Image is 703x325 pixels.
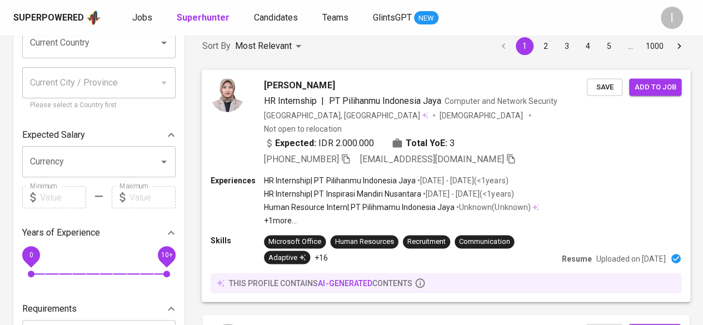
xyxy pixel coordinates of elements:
[629,78,681,96] button: Add to job
[635,81,676,93] span: Add to job
[315,252,328,263] p: +16
[264,153,338,164] span: [PHONE_NUMBER]
[132,12,152,23] span: Jobs
[661,7,683,29] div: I
[156,154,172,169] button: Open
[537,37,555,55] button: Go to page 2
[202,70,690,302] a: [PERSON_NAME]HR Internship|PT Pilihanmu Indonesia JayaComputer and Network Security[GEOGRAPHIC_DA...
[322,11,351,25] a: Teams
[22,128,85,142] p: Expected Salary
[268,252,306,263] div: Adaptive
[235,39,292,53] p: Most Relevant
[30,100,168,111] p: Please select a Country first
[235,36,305,57] div: Most Relevant
[596,253,666,264] p: Uploaded on [DATE]
[493,37,690,55] nav: pagination navigation
[642,37,667,55] button: Go to page 1000
[264,188,421,199] p: HR Internship | PT Inspirasi Mandiri Nusantara
[202,39,231,53] p: Sort By
[211,174,264,186] p: Experiences
[22,302,77,316] p: Requirements
[445,96,557,105] span: Computer and Network Security
[264,215,539,226] p: +1 more ...
[321,94,324,107] span: |
[86,9,101,26] img: app logo
[229,277,412,288] p: this profile contains contents
[373,12,412,23] span: GlintsGPT
[40,186,86,208] input: Value
[268,237,321,247] div: Microsoft Office
[22,298,176,320] div: Requirements
[579,37,597,55] button: Go to page 4
[264,136,374,149] div: IDR 2.000.000
[22,124,176,146] div: Expected Salary
[587,78,622,96] button: Save
[558,37,576,55] button: Go to page 3
[562,253,592,264] p: Resume
[406,136,447,149] b: Total YoE:
[29,251,33,259] span: 0
[322,12,348,23] span: Teams
[211,235,264,246] p: Skills
[318,278,372,287] span: AI-generated
[600,37,618,55] button: Go to page 5
[156,35,172,51] button: Open
[13,12,84,24] div: Superpowered
[670,37,688,55] button: Go to next page
[335,237,393,247] div: Human Resources
[328,95,441,106] span: PT Pilihanmu Indonesia Jaya
[459,237,510,247] div: Communication
[416,174,508,186] p: • [DATE] - [DATE] ( <1 years )
[177,11,232,25] a: Superhunter
[22,222,176,244] div: Years of Experience
[161,251,172,259] span: 10+
[177,12,230,23] b: Superhunter
[132,11,154,25] a: Jobs
[373,11,438,25] a: GlintsGPT NEW
[211,78,244,112] img: 2ded678ac74374660f6fed549a86d125.jpg
[264,174,416,186] p: HR Internship | PT Pilihanmu Indonesia Jaya
[450,136,455,149] span: 3
[421,188,513,199] p: • [DATE] - [DATE] ( <1 years )
[621,41,639,52] div: …
[264,109,428,121] div: [GEOGRAPHIC_DATA], [GEOGRAPHIC_DATA]
[254,12,298,23] span: Candidates
[360,153,504,164] span: [EMAIL_ADDRESS][DOMAIN_NAME]
[129,186,176,208] input: Value
[440,109,524,121] span: [DEMOGRAPHIC_DATA]
[592,81,617,93] span: Save
[516,37,534,55] button: page 1
[407,237,446,247] div: Recruitment
[254,11,300,25] a: Candidates
[264,95,317,106] span: HR Internship
[13,9,101,26] a: Superpoweredapp logo
[264,202,455,213] p: Human Resource Intern | PT Pilihmamu Indonesia Jaya
[264,78,335,92] span: [PERSON_NAME]
[275,136,316,149] b: Expected:
[414,13,438,24] span: NEW
[455,202,530,213] p: • Unknown ( Unknown )
[22,226,100,239] p: Years of Experience
[264,123,341,134] p: Not open to relocation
